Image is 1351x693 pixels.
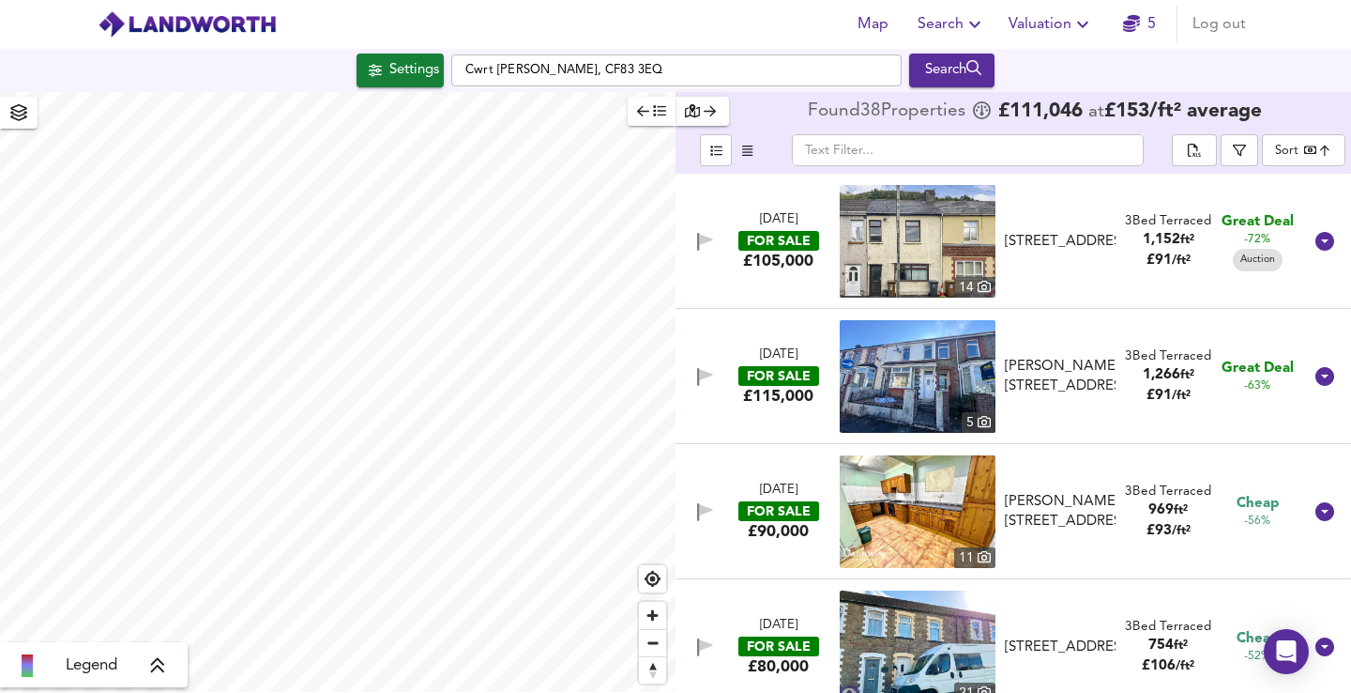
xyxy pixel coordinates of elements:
[1174,639,1188,652] span: ft²
[760,346,797,364] div: [DATE]
[675,174,1351,309] div: [DATE]FOR SALE£105,000 property thumbnail 14 [STREET_ADDRESS]3Bed Terraced1,152ft²£91/ft² Great D...
[997,357,1123,397] div: Oliver Terrace, Pontypridd, CF37 1TN
[1109,6,1169,43] button: 5
[1244,649,1270,665] span: -52%
[1264,629,1309,674] div: Open Intercom Messenger
[909,54,994,87] div: Run Your Search
[639,629,666,656] button: Zoom out
[98,10,277,38] img: logo
[840,455,995,568] a: property thumbnail 11
[1222,359,1294,378] span: Great Deal
[1146,389,1191,403] span: £ 91
[850,11,895,38] span: Map
[451,54,902,86] input: Enter a location...
[738,231,819,251] div: FOR SALE
[840,320,995,433] a: property thumbnail 5
[792,134,1144,166] input: Text Filter...
[389,58,439,83] div: Settings
[1237,494,1279,514] span: Cheap
[914,58,990,83] div: Search
[840,320,995,433] img: property thumbnail
[1262,134,1345,166] div: Sort
[1148,503,1174,517] span: 969
[840,455,995,568] img: property thumbnail
[1275,142,1298,160] div: Sort
[1172,390,1191,402] span: / ft²
[1172,134,1217,166] div: split button
[1176,660,1194,672] span: / ft²
[909,54,994,87] button: Search
[357,54,444,87] div: Click to configure Search Settings
[1233,253,1283,267] span: Auction
[743,251,813,271] div: £105,000
[357,54,444,87] button: Settings
[639,565,666,593] button: Find my location
[840,185,995,298] a: property thumbnail 14
[808,102,970,121] div: Found 38 Propert ies
[743,386,813,407] div: £115,000
[738,637,819,656] div: FOR SALE
[1104,101,1262,121] span: £ 153 / ft² average
[1125,483,1211,500] div: 3 Bed Terraced
[1313,636,1336,658] svg: Show Details
[66,654,117,677] span: Legend
[998,102,1083,121] span: £ 111,046
[639,657,666,684] span: Reset bearing to north
[1142,659,1194,673] span: £ 106
[918,11,986,38] span: Search
[1244,514,1270,530] span: -56%
[760,482,797,500] div: [DATE]
[1174,504,1188,516] span: ft²
[1005,638,1116,657] div: [STREET_ADDRESS]
[639,656,666,684] button: Reset bearing to north
[997,638,1123,657] div: Torlais Street, Newbridge, NP11 4GE
[1244,378,1270,394] span: -63%
[1237,629,1279,649] span: Cheap
[1146,524,1191,538] span: £ 93
[675,444,1351,579] div: [DATE]FOR SALE£90,000 property thumbnail 11 [PERSON_NAME][STREET_ADDRESS]3Bed Terraced969ft²£93/f...
[1313,365,1336,388] svg: Show Details
[1172,525,1191,537] span: / ft²
[748,521,809,542] div: £90,000
[1244,232,1270,248] span: -72%
[1125,347,1211,365] div: 3 Bed Terraced
[760,211,797,229] div: [DATE]
[1313,230,1336,253] svg: Show Details
[1143,368,1180,382] span: 1,266
[1125,212,1211,230] div: 3 Bed Terraced
[954,547,995,568] div: 11
[1005,357,1116,397] div: [PERSON_NAME][STREET_ADDRESS]
[760,617,797,635] div: [DATE]
[1005,492,1116,532] div: [PERSON_NAME][STREET_ADDRESS]
[1146,254,1191,268] span: £ 91
[954,277,995,298] div: 14
[1125,618,1211,636] div: 3 Bed Terraced
[1180,234,1194,246] span: ft²
[748,656,809,677] div: £80,000
[840,185,995,298] img: property thumbnail
[639,630,666,656] span: Zoom out
[675,309,1351,444] div: [DATE]FOR SALE£115,000 property thumbnail 5 [PERSON_NAME][STREET_ADDRESS]3Bed Terraced1,266ft²£91...
[738,501,819,521] div: FOR SALE
[1001,6,1101,43] button: Valuation
[1009,11,1094,38] span: Valuation
[962,412,995,433] div: 5
[1222,212,1294,232] span: Great Deal
[1005,232,1116,252] div: [STREET_ADDRESS]
[1123,11,1156,38] a: 5
[842,6,903,43] button: Map
[1148,639,1174,653] span: 754
[1172,254,1191,267] span: / ft²
[1192,11,1246,38] span: Log out
[1088,103,1104,121] span: at
[1185,6,1253,43] button: Log out
[738,366,819,386] div: FOR SALE
[639,602,666,629] button: Zoom in
[910,6,994,43] button: Search
[1313,500,1336,523] svg: Show Details
[1180,369,1194,381] span: ft²
[1143,233,1180,247] span: 1,152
